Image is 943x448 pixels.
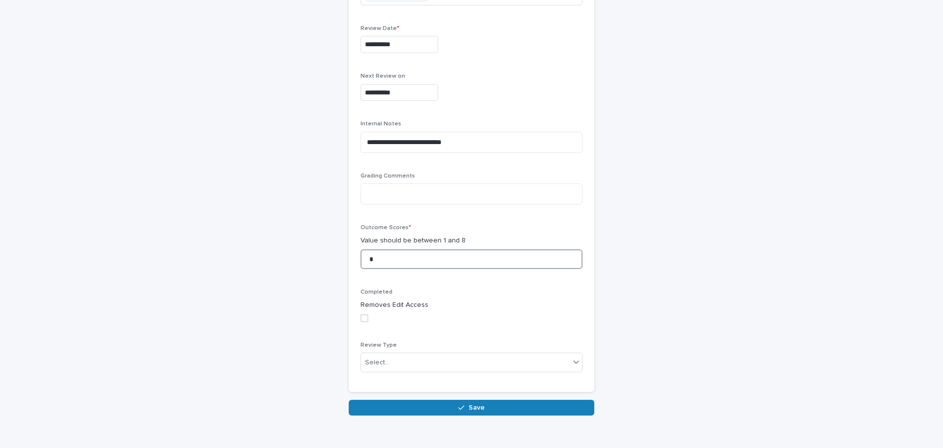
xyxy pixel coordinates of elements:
span: Save [469,404,485,411]
span: Internal Notes [361,121,401,127]
div: Select... [365,358,389,368]
span: Next Review on [361,73,405,79]
span: Completed [361,289,392,295]
p: Removes Edit Access [361,300,582,310]
span: Review Date [361,26,399,31]
p: Value should be between 1 and 8 [361,236,582,246]
button: Save [349,400,594,416]
span: Grading Comments [361,173,415,179]
span: Review Type [361,342,397,348]
span: Outcome Scores [361,225,411,231]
